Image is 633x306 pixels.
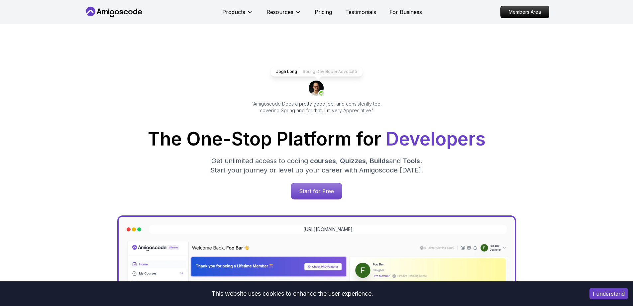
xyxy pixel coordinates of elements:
a: [URL][DOMAIN_NAME] [303,226,353,233]
button: Products [222,8,253,21]
a: Start for Free [291,183,342,199]
span: Tools [403,157,420,165]
p: Spring Developer Advocate [303,69,357,74]
p: Products [222,8,245,16]
a: Pricing [315,8,332,16]
h1: The One-Stop Platform for [89,130,544,148]
p: "Amigoscode Does a pretty good job, and consistently too, covering Spring and for that, I'm very ... [242,101,391,114]
a: Testimonials [345,8,376,16]
p: Members Area [501,6,549,18]
span: Builds [370,157,389,165]
p: Jogh Long [276,69,297,74]
p: Resources [266,8,293,16]
a: For Business [389,8,422,16]
span: Quizzes [340,157,366,165]
p: Get unlimited access to coding , , and . Start your journey or level up your career with Amigosco... [205,156,428,175]
span: courses [310,157,336,165]
img: josh long [309,81,325,97]
button: Resources [266,8,301,21]
button: Accept cookies [589,288,628,299]
a: Members Area [500,6,549,18]
span: Developers [386,128,485,150]
p: Start for Free [291,183,342,199]
div: This website uses cookies to enhance the user experience. [5,286,580,301]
